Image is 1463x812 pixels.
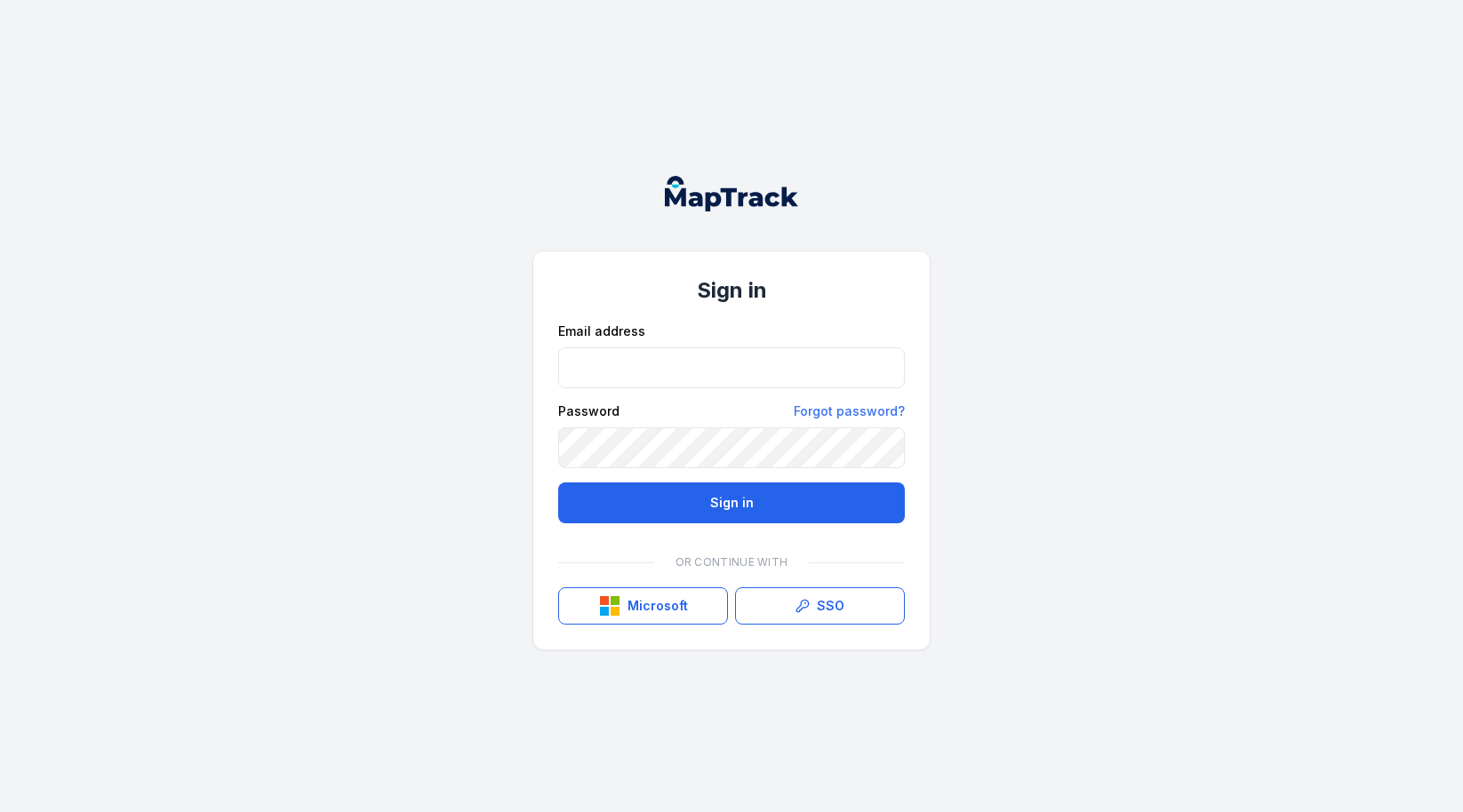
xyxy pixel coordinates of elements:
button: Microsoft [558,587,728,625]
label: Email address [558,322,645,340]
div: Or continue with [558,545,905,580]
button: Sign in [558,482,905,523]
label: Password [558,402,620,420]
a: Forgot password? [794,402,905,420]
a: SSO [735,587,905,625]
nav: Global [636,176,827,211]
h1: Sign in [558,276,905,305]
